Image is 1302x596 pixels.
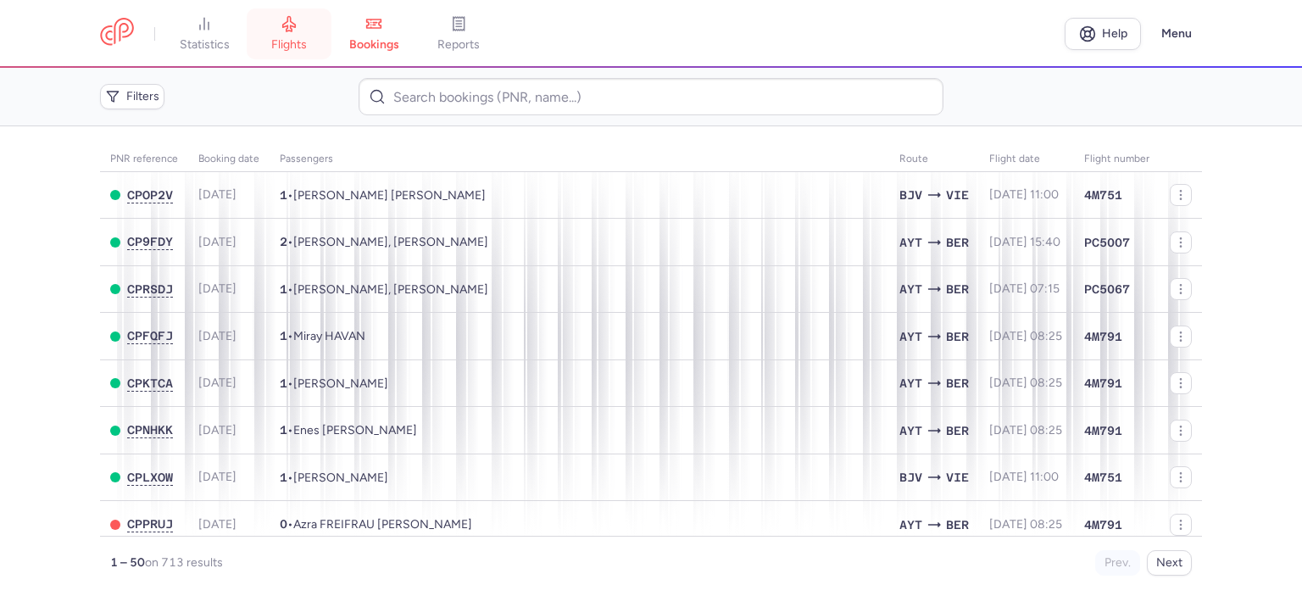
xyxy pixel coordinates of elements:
span: CPLXOW [127,471,173,484]
span: CPRSDJ [127,282,173,296]
a: reports [416,15,501,53]
span: 4M791 [1084,422,1122,439]
span: [DATE] 08:25 [989,376,1062,390]
span: statistics [180,37,230,53]
span: [DATE] 08:25 [989,423,1062,437]
button: CPFQFJ [127,329,173,343]
a: flights [247,15,331,53]
span: • [280,517,472,532]
span: [DATE] [198,187,236,202]
th: Flight number [1074,147,1160,172]
span: CP9FDY [127,235,173,248]
span: [DATE] [198,235,236,249]
span: Enes Halil OEZER [293,423,417,437]
span: • [280,282,488,297]
span: CPOP2V [127,188,173,202]
span: AYT [899,374,922,393]
span: 1 [280,471,287,484]
span: • [280,188,486,203]
button: Filters [100,84,164,109]
span: bookings [349,37,399,53]
span: 1 [280,188,287,202]
th: flight date [979,147,1074,172]
button: CP9FDY [127,235,173,249]
span: BER [946,515,969,534]
span: Filters [126,90,159,103]
span: [DATE] [198,376,236,390]
span: Julia WEBER [293,376,388,391]
span: 4M791 [1084,328,1122,345]
span: • [280,423,417,437]
th: Booking date [188,147,270,172]
input: Search bookings (PNR, name...) [359,78,943,115]
span: VIE [946,186,969,204]
span: [DATE] [198,423,236,437]
span: BER [946,233,969,252]
span: 4M791 [1084,375,1122,392]
span: AYT [899,280,922,298]
span: PC5067 [1084,281,1130,298]
strong: 1 – 50 [110,555,145,570]
span: 4M751 [1084,469,1122,486]
span: Tatjana BECK, Ilyas BECK [293,282,488,297]
button: Prev. [1095,550,1140,576]
span: [DATE] 07:15 [989,281,1060,296]
span: Batuhan KARADENIZ, Aleyna KARADENIZ [293,235,488,249]
span: AYT [899,515,922,534]
span: [DATE] 08:25 [989,517,1062,532]
span: AYT [899,327,922,346]
a: bookings [331,15,416,53]
a: statistics [162,15,247,53]
span: 1 [280,423,287,437]
th: Passengers [270,147,889,172]
a: CitizenPlane red outlined logo [100,18,134,49]
span: flights [271,37,307,53]
span: • [280,471,388,485]
span: Miray HAVAN [293,329,365,343]
span: 4M751 [1084,187,1122,203]
button: CPPRUJ [127,517,173,532]
span: [DATE] [198,281,236,296]
span: AYT [899,421,922,440]
span: BJV [899,468,922,487]
span: [DATE] [198,329,236,343]
span: [DATE] 11:00 [989,187,1059,202]
th: PNR reference [100,147,188,172]
span: • [280,235,488,249]
span: 1 [280,282,287,296]
span: CPKTCA [127,376,173,390]
span: 1 [280,329,287,343]
span: Azra FREIFRAU VON HERMAN [293,517,472,532]
span: • [280,376,388,391]
span: CPNHKK [127,423,173,437]
button: Next [1147,550,1192,576]
th: Route [889,147,979,172]
span: BER [946,374,969,393]
button: CPOP2V [127,188,173,203]
span: PC5007 [1084,234,1130,251]
span: Fatma Lerzan YAZICI [293,188,486,203]
button: CPKTCA [127,376,173,391]
span: 2 [280,235,287,248]
span: [DATE] [198,470,236,484]
span: BER [946,327,969,346]
span: 0 [280,517,287,531]
span: [DATE] 11:00 [989,470,1059,484]
span: AYT [899,233,922,252]
span: VIE [946,468,969,487]
span: [DATE] [198,517,236,532]
button: CPRSDJ [127,282,173,297]
button: CPNHKK [127,423,173,437]
span: reports [437,37,480,53]
span: • [280,329,365,343]
span: [DATE] 08:25 [989,329,1062,343]
span: 1 [280,376,287,390]
span: on 713 results [145,555,223,570]
button: Menu [1151,18,1202,50]
button: CPLXOW [127,471,173,485]
span: BER [946,280,969,298]
span: CPFQFJ [127,329,173,343]
span: BER [946,421,969,440]
span: Mazlum DEMIR [293,471,388,485]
